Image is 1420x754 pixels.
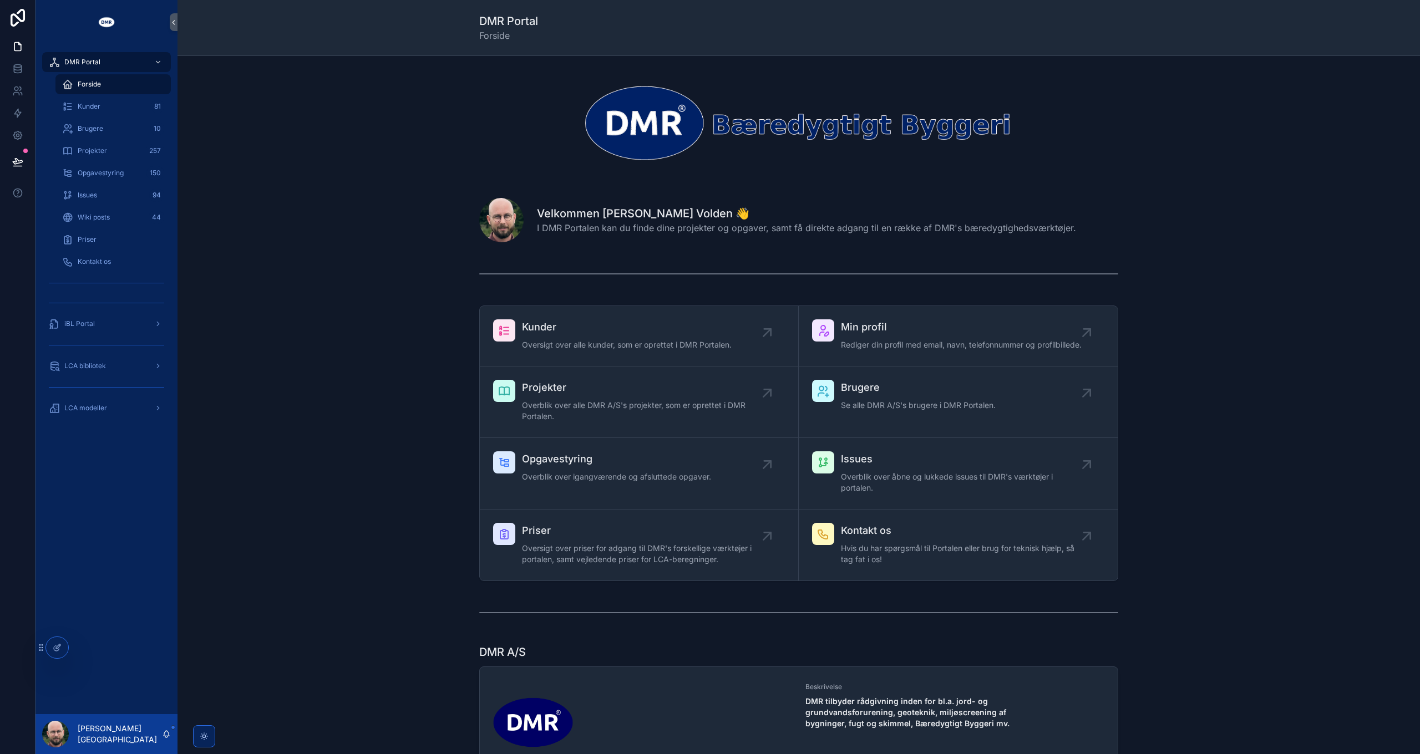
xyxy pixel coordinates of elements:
a: Min profilRediger din profil med email, navn, telefonnummer og profilbillede. [799,306,1118,366]
span: Brugere [78,124,103,133]
a: Kunder81 [55,96,171,116]
a: Kontakt osHvis du har spørgsmål til Portalen eller brug for teknisk hjælp, så tag fat i os! [799,510,1118,580]
span: Min profil [841,319,1082,335]
span: Se alle DMR A/S's brugere i DMR Portalen. [841,400,996,411]
a: Forside [55,74,171,94]
div: 44 [149,211,164,224]
h1: DMR A/S [479,644,526,660]
span: Projekter [78,146,107,155]
a: DMR Portal [42,52,171,72]
span: Overblik over alle DMR A/S's projekter, som er oprettet i DMR Portalen. [522,400,767,422]
strong: DMR tilbyder rådgivning inden for bl.a. jord- og grundvandsforurening, geoteknik, miljøscreening ... [805,696,1010,728]
span: Wiki posts [78,213,110,222]
span: Oversigt over alle kunder, som er oprettet i DMR Portalen. [522,339,732,350]
a: LCA bibliotek [42,356,171,376]
span: Projekter [522,380,767,395]
img: App logo [98,13,115,31]
span: LCA bibliotek [64,361,106,370]
a: ProjekterOverblik over alle DMR A/S's projekter, som er oprettet i DMR Portalen. [480,366,799,438]
span: Priser [78,235,97,244]
span: Opgavestyring [522,451,711,467]
a: Projekter257 [55,141,171,161]
a: BrugereSe alle DMR A/S's brugere i DMR Portalen. [799,366,1118,438]
a: IssuesOverblik over åbne og lukkede issues til DMR's værktøjer i portalen. [799,438,1118,510]
span: Kontakt os [841,523,1087,538]
h1: Velkommen [PERSON_NAME] Volden 👋 [537,206,1076,221]
a: PriserOversigt over priser for adgang til DMR's forskellige værktøjer i portalen, samt vejledende... [480,510,799,580]
a: iBL Portal [42,314,171,334]
a: Issues94 [55,185,171,205]
span: Forside [479,29,538,42]
span: Overblik over igangværende og afsluttede opgaver. [522,471,711,482]
span: Rediger din profil med email, navn, telefonnummer og profilbillede. [841,339,1082,350]
h1: DMR Portal [479,13,538,29]
span: Hvis du har spørgsmål til Portalen eller brug for teknisk hjælp, så tag fat i os! [841,543,1087,565]
span: I DMR Portalen kan du finde dine projekter og opgaver, samt få direkte adgang til en række af DMR... [537,221,1076,235]
span: Brugere [841,380,996,395]
span: Forside [78,80,101,89]
span: Kunder [78,102,100,111]
a: Opgavestyring150 [55,163,171,183]
a: Kontakt os [55,252,171,272]
span: LCA modeller [64,404,107,412]
span: Opgavestyring [78,169,124,177]
img: 30475-dmr_logo_baeredygtigt-byggeri_space-arround---noloco---narrow---transparrent---white-DMR.png [479,83,1118,162]
a: LCA modeller [42,398,171,418]
span: Issues [78,191,97,200]
span: Kontakt os [78,257,111,266]
div: scrollable content [35,44,177,432]
span: iBL Portal [64,319,95,328]
span: Oversigt over priser for adgang til DMR's forskellige værktøjer i portalen, samt vejledende prise... [522,543,767,565]
span: Issues [841,451,1087,467]
div: 10 [150,122,164,135]
span: Overblik over åbne og lukkede issues til DMR's værktøjer i portalen. [841,471,1087,493]
a: Priser [55,230,171,249]
span: Priser [522,523,767,538]
a: Wiki posts44 [55,207,171,227]
div: 150 [146,166,164,180]
span: Kunder [522,319,732,335]
span: DMR Portal [64,58,100,67]
a: KunderOversigt over alle kunder, som er oprettet i DMR Portalen. [480,306,799,366]
div: 81 [151,100,164,113]
a: Brugere10 [55,119,171,139]
a: OpgavestyringOverblik over igangværende og afsluttede opgaver. [480,438,799,510]
span: Beskrivelse [805,682,1104,691]
div: 257 [146,144,164,157]
p: [PERSON_NAME] [GEOGRAPHIC_DATA] [78,723,162,745]
div: 94 [149,188,164,202]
